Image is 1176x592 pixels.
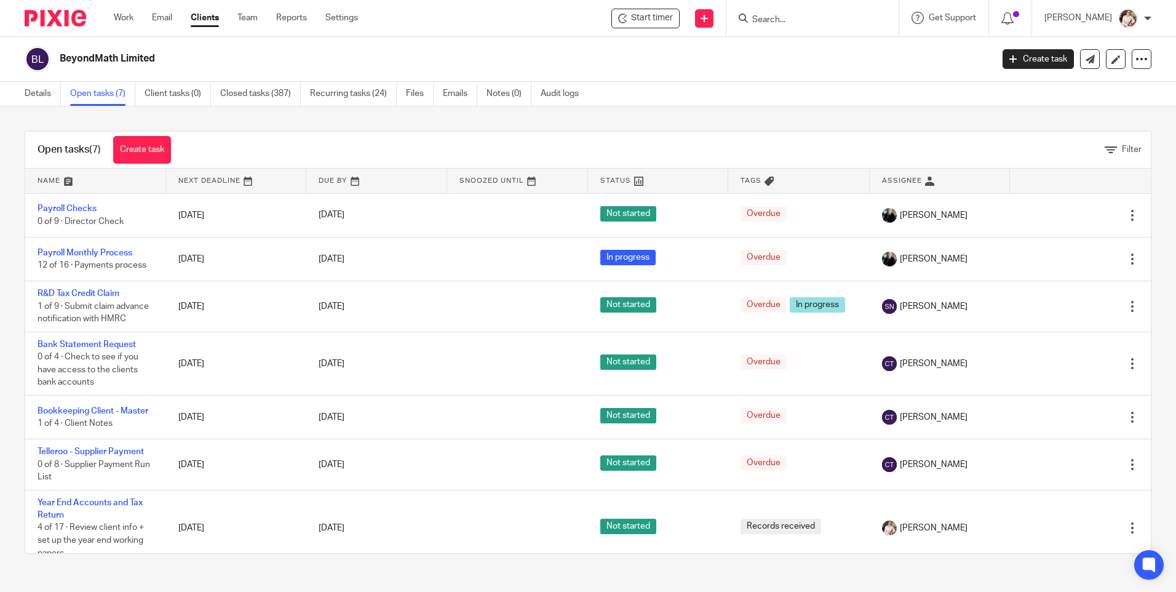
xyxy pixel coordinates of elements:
span: Not started [600,206,656,222]
td: [DATE] [166,490,307,566]
span: Not started [600,408,656,423]
span: Overdue [741,354,787,370]
img: svg%3E [25,46,50,72]
td: [DATE] [166,193,307,237]
img: svg%3E [882,410,897,425]
span: Start timer [631,12,673,25]
span: [DATE] [319,524,344,532]
span: [PERSON_NAME] [900,300,967,313]
span: Overdue [741,206,787,222]
td: [DATE] [166,237,307,281]
img: Kayleigh%20Henson.jpeg [882,521,897,535]
span: Overdue [741,408,787,423]
a: Audit logs [541,82,588,106]
img: nicky-partington.jpg [882,208,897,223]
span: 4 of 17 · Review client info + set up the year end working papers [38,524,144,558]
a: Client tasks (0) [145,82,211,106]
img: svg%3E [882,457,897,472]
span: [DATE] [319,255,344,263]
a: Settings [325,12,358,24]
span: Overdue [741,455,787,471]
span: [PERSON_NAME] [900,253,967,265]
a: Bookkeeping Client - Master [38,407,148,415]
span: [PERSON_NAME] [900,209,967,222]
span: [PERSON_NAME] [900,411,967,423]
h1: Open tasks [38,143,101,156]
a: R&D Tax Credit Claim [38,289,119,298]
a: Details [25,82,61,106]
span: [PERSON_NAME] [900,522,967,534]
a: Create task [113,136,171,164]
td: [DATE] [166,439,307,490]
a: Clients [191,12,219,24]
span: Get Support [929,14,976,22]
img: nicky-partington.jpg [882,252,897,266]
span: Snoozed Until [459,177,524,184]
span: Overdue [741,250,787,265]
span: In progress [790,297,845,313]
a: Closed tasks (387) [220,82,301,106]
a: Files [406,82,434,106]
span: Not started [600,354,656,370]
a: Emails [443,82,477,106]
a: Notes (0) [487,82,531,106]
p: [PERSON_NAME] [1044,12,1112,24]
a: Create task [1003,49,1074,69]
span: Records received [741,519,821,534]
img: Pixie [25,10,86,26]
a: Email [152,12,172,24]
span: Status [600,177,631,184]
span: [PERSON_NAME] [900,358,967,370]
span: Not started [600,297,656,313]
img: Kayleigh%20Henson.jpeg [1118,9,1138,28]
span: (7) [89,145,101,154]
td: [DATE] [166,332,307,395]
span: 0 of 4 · Check to see if you have access to the clients bank accounts [38,353,138,386]
td: [DATE] [166,395,307,439]
a: Recurring tasks (24) [310,82,397,106]
span: 1 of 9 · Submit claim advance notification with HMRC [38,302,149,324]
span: Not started [600,519,656,534]
a: Payroll Monthly Process [38,249,132,257]
div: BeyondMath Limited [611,9,680,28]
h2: BeyondMath Limited [60,52,799,65]
span: [DATE] [319,302,344,311]
a: Bank Statement Request [38,340,136,349]
span: 1 of 4 · Client Notes [38,419,113,428]
td: [DATE] [166,281,307,332]
a: Reports [276,12,307,24]
span: [DATE] [319,413,344,422]
img: svg%3E [882,299,897,314]
a: Team [237,12,258,24]
span: [DATE] [319,359,344,368]
span: 12 of 16 · Payments process [38,261,146,270]
a: Payroll Checks [38,204,97,213]
input: Search [751,15,862,26]
a: Open tasks (7) [70,82,135,106]
a: Year End Accounts and Tax Return [38,498,143,519]
span: [PERSON_NAME] [900,458,967,471]
span: Overdue [741,297,787,313]
span: 0 of 8 · Supplier Payment Run List [38,460,150,482]
img: svg%3E [882,356,897,371]
span: Filter [1122,145,1142,154]
span: 0 of 9 · Director Check [38,217,124,226]
span: In progress [600,250,656,265]
span: Tags [741,177,761,184]
span: [DATE] [319,211,344,220]
a: Work [114,12,133,24]
a: Telleroo - Supplier Payment [38,447,144,456]
span: Not started [600,455,656,471]
span: [DATE] [319,460,344,469]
